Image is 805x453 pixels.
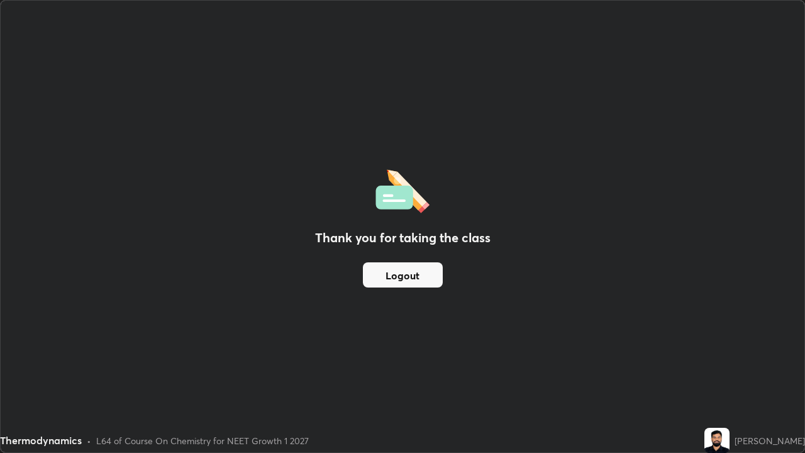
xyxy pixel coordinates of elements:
[704,428,730,453] img: 4925d321413647ba8554cd8cd00796ad.jpg
[735,434,805,447] div: [PERSON_NAME]
[375,165,430,213] img: offlineFeedback.1438e8b3.svg
[87,434,91,447] div: •
[96,434,309,447] div: L64 of Course On Chemistry for NEET Growth 1 2027
[315,228,491,247] h2: Thank you for taking the class
[363,262,443,288] button: Logout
